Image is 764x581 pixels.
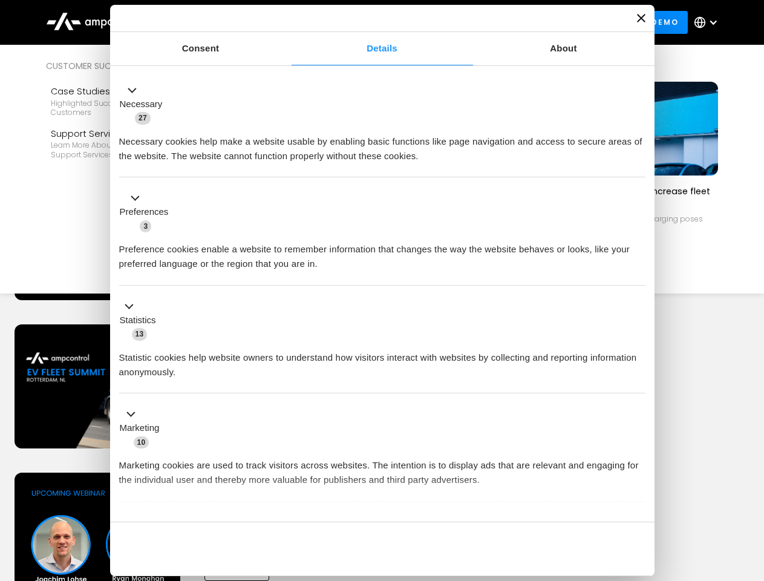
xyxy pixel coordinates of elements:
[46,80,196,122] a: Case StudiesHighlighted success stories From Our Customers
[140,220,151,232] span: 3
[135,112,151,124] span: 27
[119,83,170,125] button: Necessary (27)
[51,127,191,140] div: Support Services
[110,32,292,65] a: Consent
[471,531,645,566] button: Okay
[119,341,645,379] div: Statistic cookies help website owners to understand how visitors interact with websites by collec...
[120,205,169,219] label: Preferences
[473,32,655,65] a: About
[292,32,473,65] a: Details
[119,407,167,450] button: Marketing (10)
[200,517,211,529] span: 2
[46,122,196,165] a: Support ServicesLearn more about Ampcontrol’s support services
[119,125,645,163] div: Necessary cookies help make a website usable by enabling basic functions like page navigation and...
[119,515,218,530] button: Unclassified (2)
[120,421,160,435] label: Marketing
[46,59,196,73] div: Customer success
[51,85,191,98] div: Case Studies
[119,299,163,341] button: Statistics (13)
[51,99,191,117] div: Highlighted success stories From Our Customers
[51,140,191,159] div: Learn more about Ampcontrol’s support services
[119,449,645,487] div: Marketing cookies are used to track visitors across websites. The intention is to display ads tha...
[637,14,645,22] button: Close banner
[119,233,645,271] div: Preference cookies enable a website to remember information that changes the way the website beha...
[120,313,156,327] label: Statistics
[119,191,176,234] button: Preferences (3)
[120,97,163,111] label: Necessary
[132,328,148,340] span: 13
[134,436,149,448] span: 10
